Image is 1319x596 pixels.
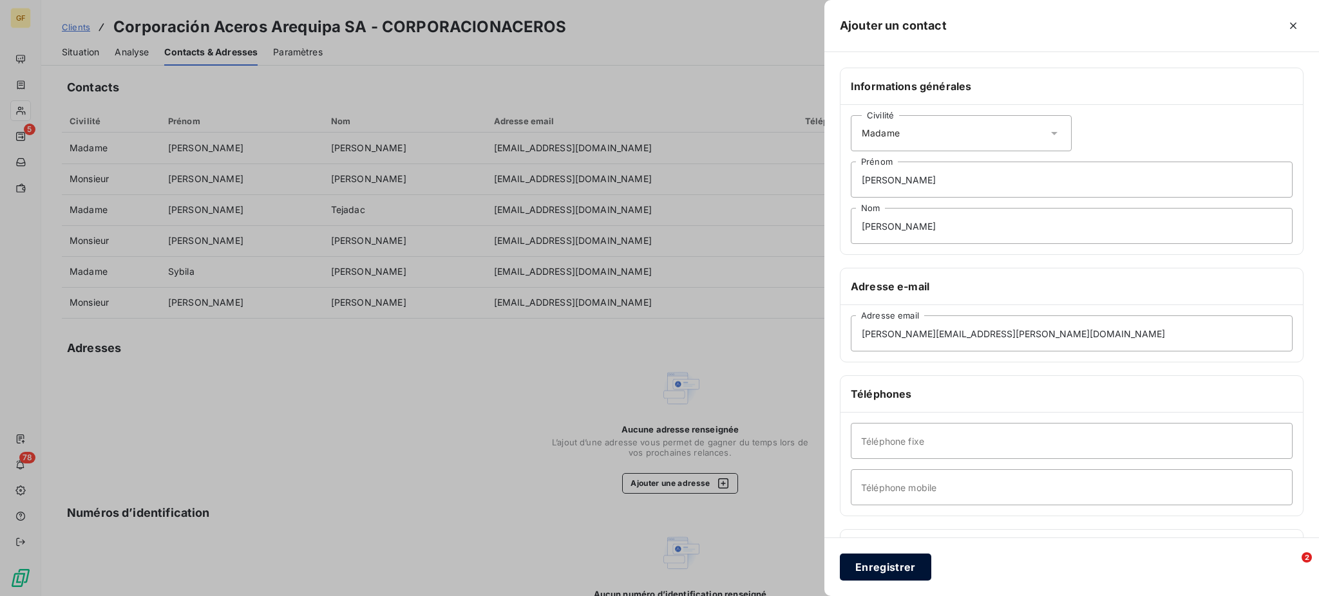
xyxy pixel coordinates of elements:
input: placeholder [851,315,1293,351]
h5: Ajouter un contact [840,17,947,35]
h6: Informations générales [851,79,1293,94]
button: Enregistrer [840,554,931,581]
span: Madame [862,127,900,140]
input: placeholder [851,423,1293,459]
input: placeholder [851,208,1293,244]
iframe: Intercom live chat [1275,552,1306,583]
h6: Adresse e-mail [851,279,1293,294]
input: placeholder [851,469,1293,505]
h6: Téléphones [851,386,1293,402]
span: 2 [1302,552,1312,563]
input: placeholder [851,162,1293,198]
